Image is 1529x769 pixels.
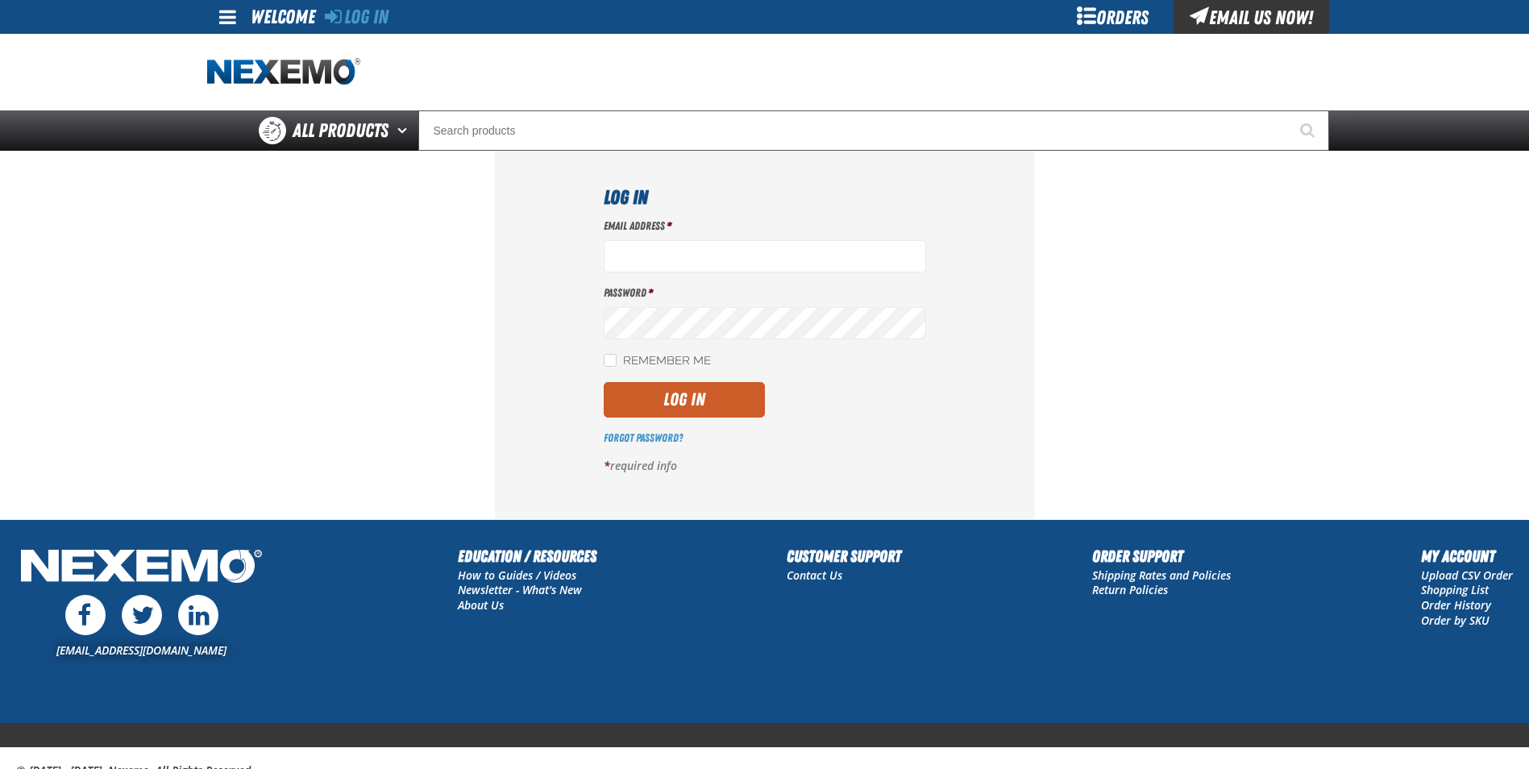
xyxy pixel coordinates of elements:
[787,567,842,583] a: Contact Us
[1421,544,1513,568] h2: My Account
[604,431,683,444] a: Forgot Password?
[1421,613,1490,628] a: Order by SKU
[1092,567,1231,583] a: Shipping Rates and Policies
[458,582,582,597] a: Newsletter - What's New
[458,597,504,613] a: About Us
[1421,597,1491,613] a: Order History
[604,218,926,234] label: Email Address
[1289,110,1329,151] button: Start Searching
[56,642,226,658] a: [EMAIL_ADDRESS][DOMAIN_NAME]
[458,567,576,583] a: How to Guides / Videos
[604,459,926,474] p: required info
[1421,582,1489,597] a: Shopping List
[1421,567,1513,583] a: Upload CSV Order
[207,58,360,86] a: Home
[458,544,596,568] h2: Education / Resources
[1092,582,1168,597] a: Return Policies
[604,183,926,212] h1: Log In
[392,110,418,151] button: Open All Products pages
[604,354,617,367] input: Remember Me
[293,116,388,145] span: All Products
[604,382,765,418] button: Log In
[16,544,267,592] img: Nexemo Logo
[418,110,1329,151] input: Search
[787,544,901,568] h2: Customer Support
[1092,544,1231,568] h2: Order Support
[604,354,711,369] label: Remember Me
[325,6,388,28] a: Log In
[604,285,926,301] label: Password
[207,58,360,86] img: Nexemo logo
